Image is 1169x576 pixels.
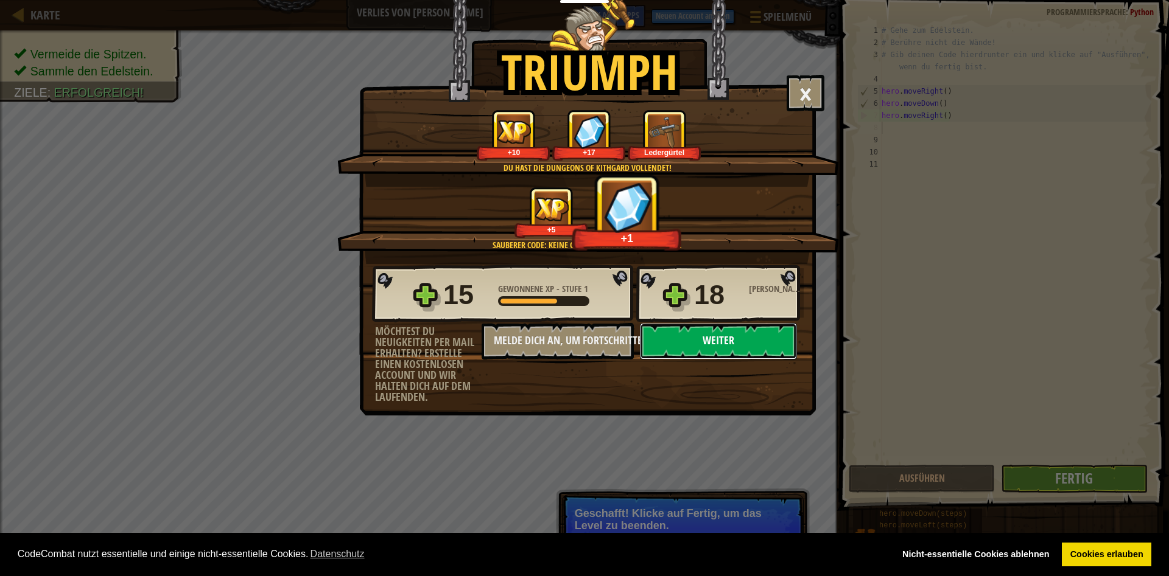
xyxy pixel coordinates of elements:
a: allow cookies [1062,543,1151,567]
div: +1 [575,231,679,245]
img: Neuen Gegenstand gewonnen [648,115,681,148]
button: Weiter [640,323,797,359]
button: × [787,75,824,111]
div: +5 [517,225,586,234]
div: Du hast die Dungeons of Kithgard vollendet! [395,162,779,174]
div: 18 [694,276,742,314]
img: Gewonnene XP [535,197,569,221]
span: CodeCombat nutzt essentielle und einige nicht-essentielle Cookies. [18,545,885,563]
div: 15 [443,276,491,314]
div: [PERSON_NAME] [749,283,804,294]
img: Gewonnene Edelsteine [574,115,605,148]
div: +17 [555,148,623,157]
img: Gewonnene XP [497,120,531,144]
h1: Triumph [501,45,678,99]
div: - [498,283,588,294]
div: Sauberer Code: keine Code-Fehler oder Warnungen. [395,239,779,251]
span: 1 [584,282,588,295]
div: Ledergürtel [630,148,699,157]
span: Gewonnene XP [498,282,556,295]
div: Möchtest du Neuigkeiten per Mail erhalten? Erstelle einen kostenlosen Account und wir halten dich... [375,326,482,403]
button: Melde dich an, um Fortschritte zu speichern. [482,323,634,359]
a: learn more about cookies [308,545,366,563]
div: +10 [479,148,548,157]
span: Stufe [560,282,584,295]
a: deny cookies [894,543,1058,567]
img: Gewonnene Edelsteine [604,182,651,232]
